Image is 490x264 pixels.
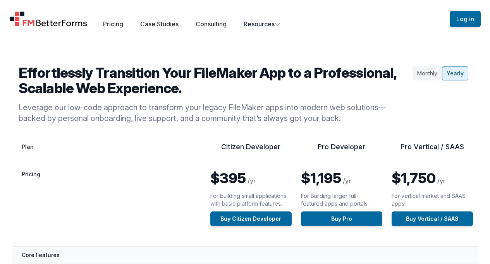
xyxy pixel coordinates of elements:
th: Pricing [12,158,206,247]
a: Buy Pro [301,211,382,226]
th: Pro Vertical / SAAS [387,142,478,158]
a: Pricing [103,20,123,28]
span: /yr [248,177,256,185]
th: Pro Developer [296,142,387,158]
p: For Building larger full-featured apps and portals. [301,192,378,208]
a: Buy Citizen Developer [210,211,292,226]
div: Monthly [413,66,442,80]
button: Log in [450,11,481,27]
span: $1,195 [301,170,341,187]
span: Plan [22,143,34,150]
a: Consulting [196,20,227,28]
th: Citizen Developer [206,142,296,158]
span: $395 [210,170,246,187]
a: Buy Vertical / SAAS [392,211,473,226]
span: /yr [343,177,351,185]
button: Resources [244,19,281,29]
span: /yr [437,177,445,185]
div: Yearly [442,66,468,80]
h2: Effortlessly Transition Your FileMaker App to a Professional, Scalable Web Experience. [19,65,409,96]
p: Leverage our low-code approach to transform your legacy FileMaker apps into modern web solutions—... [19,102,409,124]
th: Core Features [12,246,478,264]
a: Home [9,11,88,27]
p: For vertical market and SAAS apps! [392,192,469,208]
span: $1,750 [392,170,436,187]
p: For building small applications with basic platform features. [210,192,288,208]
a: Case Studies [140,20,179,28]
